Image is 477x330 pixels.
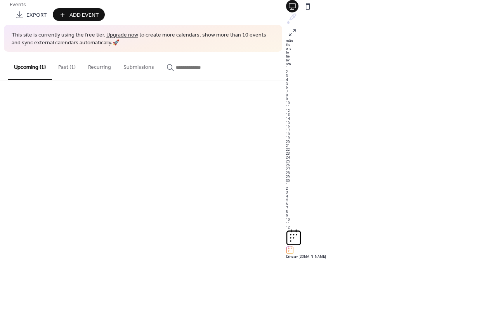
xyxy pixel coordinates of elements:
[286,39,477,43] div: mån
[286,202,477,206] div: 6
[69,11,99,19] span: Add Event
[286,105,477,109] div: 11
[286,136,477,140] div: 19
[286,194,477,198] div: 4
[286,167,477,171] div: 27
[286,255,477,258] div: Drivs av
[286,155,477,159] div: 24
[286,190,477,194] div: 3
[10,8,53,21] a: Export
[286,101,477,105] div: 10
[286,159,477,163] div: 25
[286,66,477,70] div: 1
[286,62,477,66] div: sön
[286,225,477,229] div: 12
[286,152,477,155] div: 23
[286,222,477,225] div: 11
[286,140,477,144] div: 20
[286,86,477,89] div: 6
[286,113,477,117] div: 13
[286,206,477,210] div: 7
[286,97,477,101] div: 9
[286,43,477,47] div: tis
[286,47,477,51] div: ons
[286,179,477,183] div: 30
[286,214,477,218] div: 9
[286,74,477,78] div: 3
[286,210,477,214] div: 8
[286,128,477,132] div: 17
[286,117,477,120] div: 14
[286,132,477,136] div: 18
[286,89,477,93] div: 7
[286,187,477,190] div: 2
[286,51,477,54] div: tor
[8,52,52,80] button: Upcoming (1)
[286,183,477,187] div: 1
[52,52,82,79] button: Past (1)
[286,124,477,128] div: 16
[12,31,274,47] span: This site is currently using the free tier. to create more calendars, show more than 10 events an...
[286,93,477,97] div: 8
[286,175,477,179] div: 29
[286,78,477,82] div: 4
[286,198,477,202] div: 5
[286,120,477,124] div: 15
[286,54,477,58] div: fre
[286,70,477,74] div: 2
[53,8,105,21] button: Add Event
[286,109,477,113] div: 12
[82,52,117,79] button: Recurring
[286,58,477,62] div: lör
[286,218,477,222] div: 10
[286,148,477,152] div: 22
[286,144,477,148] div: 21
[286,82,477,86] div: 5
[286,171,477,175] div: 28
[106,30,138,40] a: Upgrade now
[26,11,47,19] span: Export
[286,163,477,167] div: 26
[117,52,160,79] button: Submissions
[53,16,105,19] a: Add Event
[298,255,326,258] a: [DOMAIN_NAME]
